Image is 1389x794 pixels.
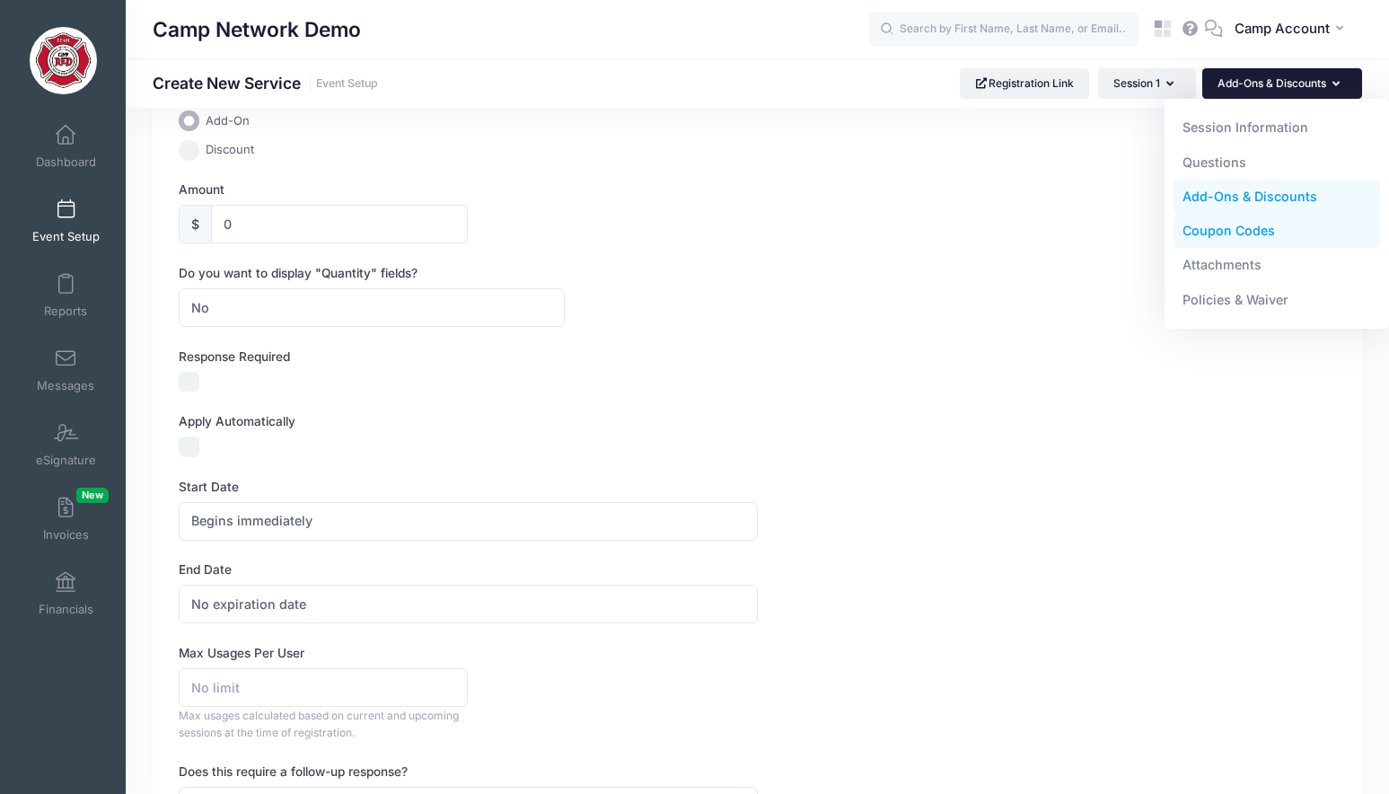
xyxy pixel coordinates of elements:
input: No limit [179,668,468,707]
a: eSignature [23,413,109,476]
a: Session Information [1174,110,1381,145]
a: Dashboard [23,115,109,178]
a: Event Setup [23,190,109,252]
label: Max Usages Per User [179,644,757,662]
div: $ [179,205,212,243]
span: Max usages calculated based on current and upcoming sessions at the time of registration. [179,709,459,740]
a: Messages [23,339,109,401]
label: Response Required [179,348,757,366]
a: Registration Link [960,68,1090,99]
span: Invoices [43,527,89,543]
span: Reports [44,304,87,319]
a: Attachments [1174,248,1381,282]
span: New [76,488,109,503]
span: No [191,298,209,317]
span: Event Setup [32,229,100,244]
h1: Camp Network Demo [153,9,361,50]
span: No expiration date [179,585,757,623]
a: Reports [23,264,109,327]
a: Policies & Waiver [1174,283,1381,317]
span: eSignature [36,453,96,468]
div: Add-Ons & Discounts [1165,99,1389,329]
span: Begins immediately [191,511,312,530]
span: No [179,288,565,327]
span: Financials [39,602,93,617]
span: Session 1 [1113,76,1160,90]
span: Begins immediately [179,502,757,541]
label: Start Date [179,478,757,496]
label: Add-On [206,112,250,130]
label: Amount [179,181,757,198]
label: Apply Automatically [179,412,757,430]
span: Camp Account [1235,19,1330,39]
span: Messages [37,378,94,393]
a: Questions [1174,145,1381,179]
button: Session 1 [1098,68,1196,99]
input: 0.00 [211,205,468,243]
span: No expiration date [191,595,306,613]
a: Financials [23,562,109,625]
button: Camp Account [1223,9,1362,50]
label: End Date [179,560,757,578]
label: Does this require a follow-up response? [179,763,757,781]
a: Coupon Codes [1174,214,1381,248]
button: Add-Ons & Discounts [1202,68,1362,99]
h1: Create New Service [153,74,378,93]
a: Event Setup [316,77,378,91]
label: Do you want to display "Quantity" fields? [179,264,757,282]
input: Search by First Name, Last Name, or Email... [869,12,1138,48]
a: Add-Ons & Discounts [1174,180,1381,214]
label: Discount [206,141,254,159]
span: Dashboard [36,154,96,170]
img: Camp Network Demo [30,27,97,94]
a: InvoicesNew [23,488,109,551]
